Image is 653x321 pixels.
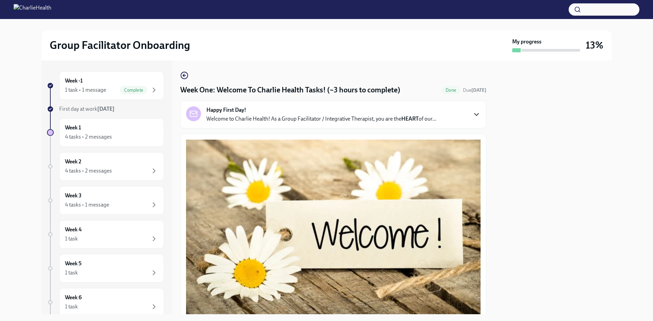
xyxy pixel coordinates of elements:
[586,39,603,51] h3: 13%
[47,152,164,181] a: Week 24 tasks • 2 messages
[65,167,112,175] div: 4 tasks • 2 messages
[65,269,78,277] div: 1 task
[97,106,115,112] strong: [DATE]
[47,288,164,317] a: Week 61 task
[50,38,190,52] h2: Group Facilitator Onboarding
[65,86,106,94] div: 1 task • 1 message
[471,87,486,93] strong: [DATE]
[47,254,164,283] a: Week 51 task
[59,106,115,112] span: First day at work
[206,106,246,114] strong: Happy First Day!
[47,118,164,147] a: Week 14 tasks • 2 messages
[14,4,51,15] img: CharlieHealth
[441,88,460,93] span: Done
[65,124,81,131] h6: Week 1
[401,115,419,122] strong: HEART
[186,140,481,316] button: Zoom image
[65,77,83,85] h6: Week -1
[463,87,486,93] span: Due
[65,303,78,310] div: 1 task
[65,158,81,165] h6: Week 2
[180,85,400,95] h4: Week One: Welcome To Charlie Health Tasks! (~3 hours to complete)
[65,235,78,243] div: 1 task
[206,115,436,123] p: Welcome to Charlie Health! As a Group Facilitator / Integrative Therapist, you are the of our...
[47,220,164,249] a: Week 41 task
[65,133,112,141] div: 4 tasks • 2 messages
[120,88,147,93] span: Complete
[65,226,82,233] h6: Week 4
[47,105,164,113] a: First day at work[DATE]
[65,192,82,199] h6: Week 3
[65,260,82,267] h6: Week 5
[512,38,541,46] strong: My progress
[65,294,82,301] h6: Week 6
[47,186,164,215] a: Week 34 tasks • 1 message
[65,201,109,209] div: 4 tasks • 1 message
[47,71,164,100] a: Week -11 task • 1 messageComplete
